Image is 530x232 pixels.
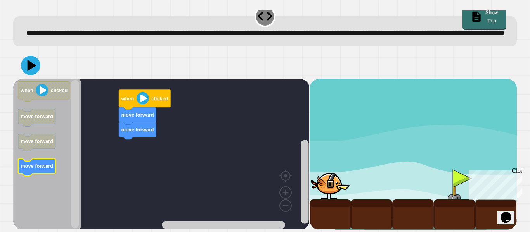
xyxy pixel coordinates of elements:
[3,3,54,49] div: Chat with us now!Close
[21,163,53,169] text: move forward
[462,4,506,30] a: Show tip
[151,96,168,101] text: clicked
[20,88,33,93] text: when
[497,201,522,224] iframe: chat widget
[466,167,522,200] iframe: chat widget
[51,88,68,93] text: clicked
[21,113,53,119] text: move forward
[121,127,154,132] text: move forward
[121,96,134,101] text: when
[121,112,154,118] text: move forward
[21,138,53,144] text: move forward
[13,79,309,229] div: Blockly Workspace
